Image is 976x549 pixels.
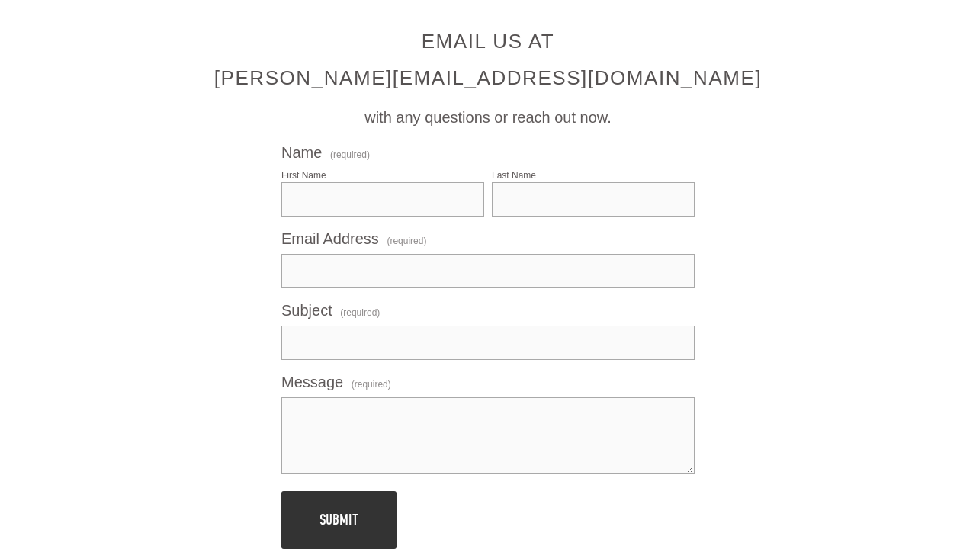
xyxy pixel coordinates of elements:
[352,374,391,394] span: (required)
[208,31,768,51] h2: Email us at
[492,170,536,181] div: Last Name
[208,104,768,131] p: with any questions or reach out now.
[340,303,380,323] span: (required)
[387,231,426,251] span: (required)
[330,150,370,159] span: (required)
[281,144,322,162] span: Name
[281,491,396,549] button: SubmitSubmit
[281,302,332,319] span: Subject
[319,511,358,528] span: Submit
[208,68,768,88] h2: [PERSON_NAME][EMAIL_ADDRESS][DOMAIN_NAME]
[281,374,343,391] span: Message
[281,230,379,248] span: Email Address
[281,170,326,181] div: First Name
